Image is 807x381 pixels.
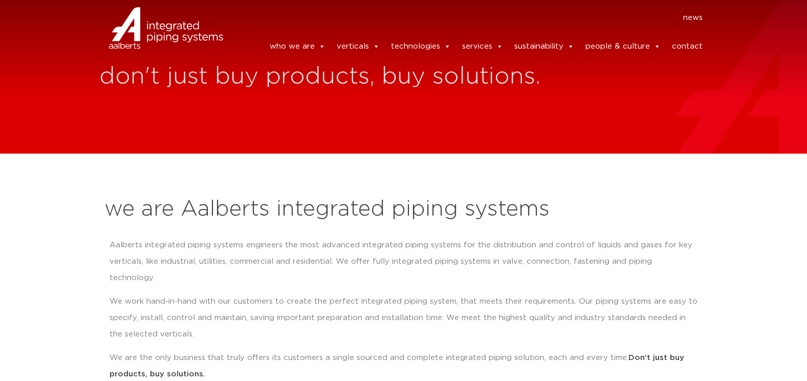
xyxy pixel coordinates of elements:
a: services [462,36,503,57]
h2: we are Aalberts integrated piping systems [104,197,703,222]
a: news [683,10,703,26]
nav: Menu [238,10,703,26]
a: contact [672,36,703,57]
p: We work hand-in-hand with our customers to create the perfect integrated piping system, that meet... [110,293,698,343]
a: who we are [270,36,325,57]
a: sustainability [514,36,574,57]
a: technologies [391,36,451,57]
p: Aalberts integrated piping systems engineers the most advanced integrated piping systems for the ... [110,237,698,286]
a: people & culture [585,36,661,57]
a: verticals [337,36,380,57]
